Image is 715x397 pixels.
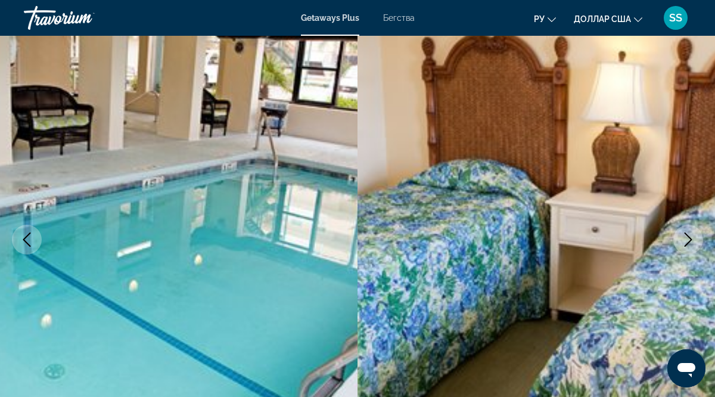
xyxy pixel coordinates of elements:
[12,225,42,255] button: Previous image
[534,10,556,27] button: Изменить язык
[673,225,703,255] button: Next image
[660,5,691,30] button: Меню пользователя
[534,14,545,24] font: ру
[24,2,143,33] a: Травориум
[301,13,359,23] a: Getaways Plus
[669,11,682,24] font: SS
[574,14,631,24] font: доллар США
[383,13,415,23] a: Бегства
[574,10,642,27] button: Изменить валюту
[667,349,705,387] iframe: Кнопка для запуска окна обмена сообщениями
